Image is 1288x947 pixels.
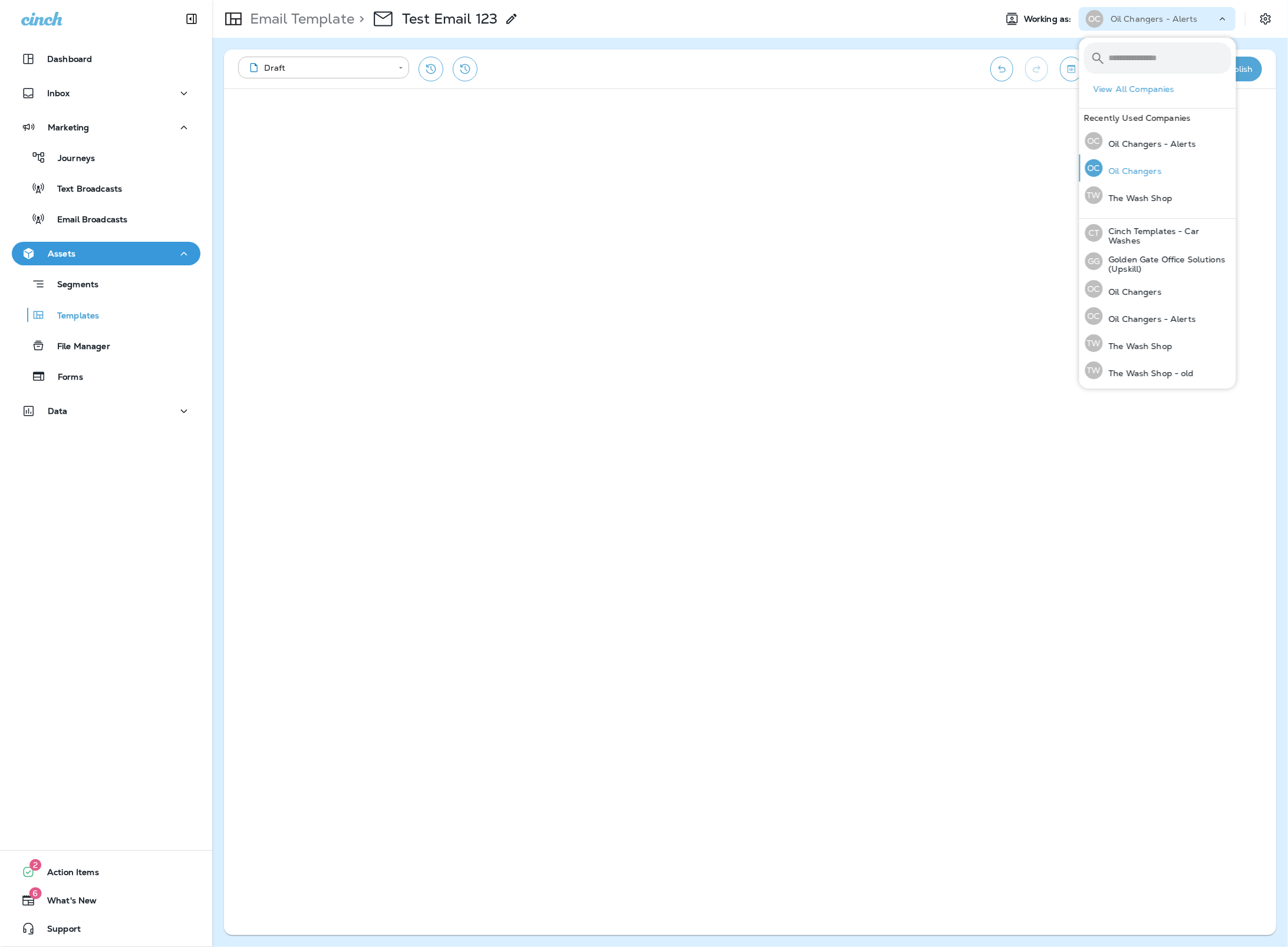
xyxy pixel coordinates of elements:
button: Journeys [12,145,200,170]
div: OC [1085,307,1103,325]
button: OCOil Changers - Alerts [1079,302,1236,330]
div: OC [1085,132,1103,150]
p: Email Template [245,10,354,28]
div: OC [1085,159,1103,177]
button: Support [12,917,200,941]
p: Segments [45,280,98,291]
button: View All Companies [1089,80,1236,98]
button: Forms [12,364,200,389]
button: CTCinch Templates - Car Washes [1079,219,1236,247]
span: Working as: [1024,14,1074,24]
button: Restore from previous version [419,57,443,81]
button: Toggle preview [1060,57,1083,81]
p: Cinch Templates - Car Washes [1103,226,1231,245]
p: The Wash Shop - old [1103,369,1194,378]
button: TWThe Wash Shop [1079,182,1236,209]
p: Inbox [47,88,70,98]
button: Collapse Sidebar [175,7,208,31]
button: OCOil Changers - Alerts [1079,127,1236,154]
button: Segments [12,271,200,297]
p: Email Broadcasts [45,215,127,226]
button: 2Action Items [12,860,200,884]
p: Forms [46,372,83,383]
p: Journeys [46,153,95,165]
p: The Wash Shop [1103,193,1172,203]
button: Marketing [12,116,200,139]
div: TW [1085,186,1103,204]
p: Oil Changers - Alerts [1103,139,1196,149]
p: The Wash Shop [1103,341,1172,351]
p: File Manager [45,341,110,353]
div: TW [1085,361,1103,379]
div: GG [1085,252,1103,270]
div: Draft [246,62,390,74]
button: Assets [12,242,200,265]
p: Templates [45,311,99,322]
span: Action Items [35,867,99,882]
div: TW [1085,334,1103,352]
div: OC [1086,10,1103,28]
div: OC [1085,280,1103,298]
button: Data [12,399,200,423]
p: Test Email 123 [402,10,498,28]
p: Dashboard [47,54,92,64]
span: 2 [29,859,41,871]
p: Data [48,406,68,416]
button: OCOil Changers [1079,275,1236,302]
button: Text Broadcasts [12,176,200,200]
button: Undo [990,57,1013,81]
div: CT [1085,224,1103,242]
span: 6 [29,887,41,899]
p: Marketing [48,123,89,132]
p: Oil Changers - Alerts [1111,14,1198,24]
p: Oil Changers [1103,287,1162,297]
button: Settings [1255,8,1276,29]
button: TWThe Wash Shop [1079,330,1236,357]
button: GGGolden Gate Office Solutions (Upskill) [1079,247,1236,275]
span: Support [35,924,81,938]
button: Templates [12,302,200,327]
button: Inbox [12,81,200,105]
p: Oil Changers [1103,166,1162,176]
span: What's New [35,896,97,910]
button: 6What's New [12,889,200,912]
p: Text Broadcasts [45,184,122,195]
button: TWThe Wash Shop - old [1079,357,1236,384]
button: Email Broadcasts [12,206,200,231]
button: View Changelog [453,57,477,81]
div: Recently Used Companies [1079,108,1236,127]
p: > [354,10,364,28]
p: Golden Gate Office Solutions (Upskill) [1103,255,1231,274]
button: File Manager [12,333,200,358]
p: Assets [48,249,75,258]
button: Dashboard [12,47,200,71]
p: Oil Changers - Alerts [1103,314,1196,324]
button: OCOil Changers [1079,154,1236,182]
